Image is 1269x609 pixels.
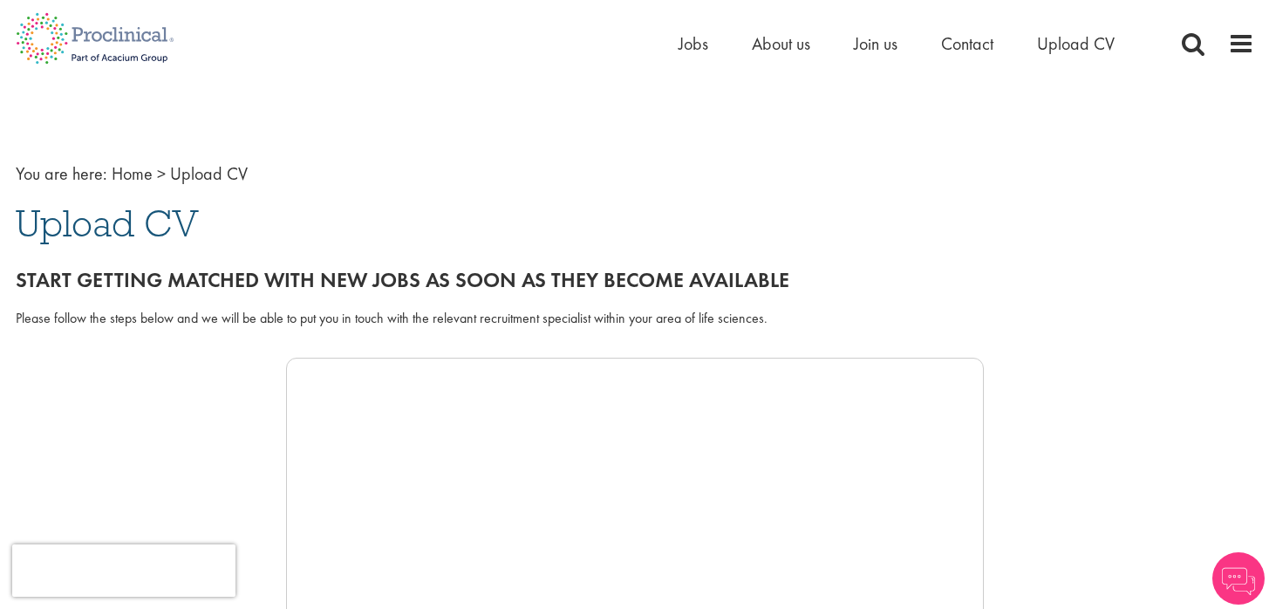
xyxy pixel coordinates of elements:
[854,32,897,55] a: Join us
[12,544,235,597] iframe: reCAPTCHA
[679,32,708,55] a: Jobs
[16,269,1254,291] h2: Start getting matched with new jobs as soon as they become available
[1212,552,1265,605] img: Chatbot
[16,309,1254,329] div: Please follow the steps below and we will be able to put you in touch with the relevant recruitme...
[157,162,166,185] span: >
[752,32,810,55] a: About us
[941,32,993,55] a: Contact
[1037,32,1115,55] a: Upload CV
[16,162,107,185] span: You are here:
[112,162,153,185] a: breadcrumb link
[16,200,199,247] span: Upload CV
[170,162,248,185] span: Upload CV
